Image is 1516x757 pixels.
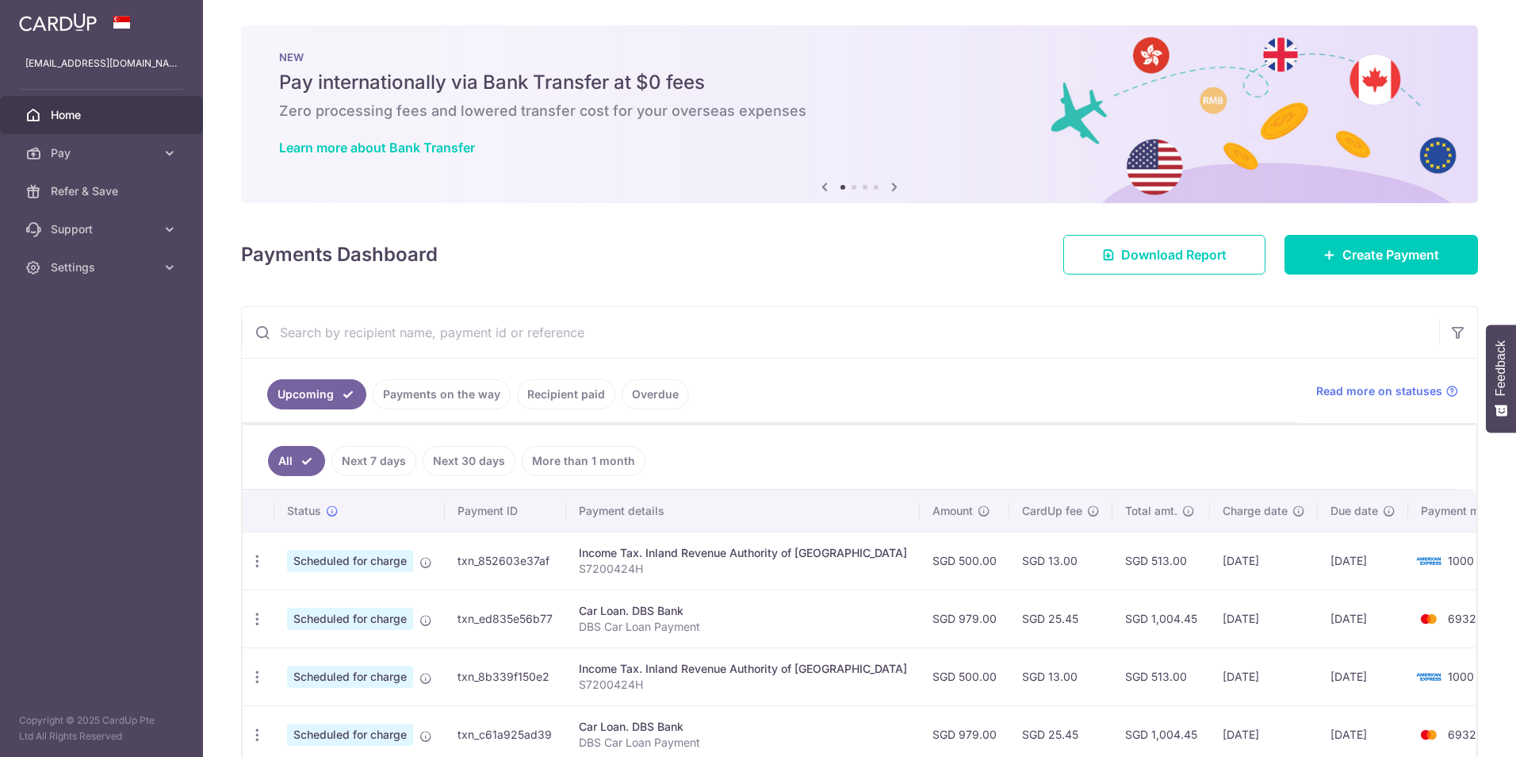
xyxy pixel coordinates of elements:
td: SGD 1,004.45 [1112,590,1210,647]
span: Amount [932,503,973,519]
div: Car Loan. DBS Bank [579,719,907,735]
p: DBS Car Loan Payment [579,619,907,635]
img: Bank Card [1413,609,1445,628]
span: Download Report [1121,245,1227,264]
span: Charge date [1223,503,1288,519]
p: S7200424H [579,677,907,693]
td: SGD 13.00 [1009,532,1112,590]
a: Overdue [622,379,689,409]
span: 6932 [1448,728,1476,741]
td: SGD 979.00 [920,590,1009,647]
span: Read more on statuses [1316,383,1442,399]
a: Payments on the way [373,379,511,409]
th: Payment ID [445,490,566,532]
h6: Zero processing fees and lowered transfer cost for your overseas expenses [279,102,1440,121]
a: Next 7 days [331,446,416,476]
span: Due date [1330,503,1378,519]
div: Income Tax. Inland Revenue Authority of [GEOGRAPHIC_DATA] [579,661,907,677]
span: Home [51,107,155,123]
span: Refer & Save [51,183,155,199]
span: Scheduled for charge [287,550,413,572]
img: Bank Card [1413,725,1445,744]
div: Income Tax. Inland Revenue Authority of [GEOGRAPHIC_DATA] [579,545,907,561]
td: SGD 500.00 [920,647,1009,705]
a: More than 1 month [522,446,645,476]
a: Create Payment [1284,235,1478,275]
a: Learn more about Bank Transfer [279,140,475,156]
td: SGD 500.00 [920,532,1009,590]
th: Payment details [566,490,920,532]
td: SGD 513.00 [1112,532,1210,590]
span: Create Payment [1342,245,1439,264]
img: CardUp [19,13,97,32]
td: txn_8b339f150e2 [445,647,566,705]
a: Upcoming [267,379,366,409]
span: Total amt. [1125,503,1177,519]
span: CardUp fee [1022,503,1082,519]
span: Support [51,221,155,237]
td: [DATE] [1210,590,1318,647]
p: DBS Car Loan Payment [579,735,907,751]
button: Feedback - Show survey [1486,325,1516,432]
td: txn_852603e37af [445,532,566,590]
span: Scheduled for charge [287,724,413,746]
span: Pay [51,145,155,161]
a: All [268,446,325,476]
img: Bank transfer banner [241,25,1478,203]
p: S7200424H [579,561,907,577]
span: 1000 [1448,554,1474,567]
img: Bank Card [1413,551,1445,571]
td: [DATE] [1210,647,1318,705]
img: Bank Card [1413,667,1445,686]
span: Feedback [1494,340,1508,396]
a: Recipient paid [517,379,615,409]
td: SGD 25.45 [1009,590,1112,647]
span: 6932 [1448,612,1476,625]
td: SGD 513.00 [1112,647,1210,705]
span: Scheduled for charge [287,666,413,688]
a: Next 30 days [423,446,515,476]
td: [DATE] [1318,532,1408,590]
span: Settings [51,259,155,275]
td: [DATE] [1210,532,1318,590]
h4: Payments Dashboard [241,240,438,269]
td: [DATE] [1318,647,1408,705]
h5: Pay internationally via Bank Transfer at $0 fees [279,70,1440,95]
span: Scheduled for charge [287,608,413,630]
span: Status [287,503,321,519]
a: Read more on statuses [1316,383,1458,399]
p: NEW [279,51,1440,63]
div: Car Loan. DBS Bank [579,603,907,619]
td: txn_ed835e56b77 [445,590,566,647]
a: Download Report [1063,235,1265,275]
td: SGD 13.00 [1009,647,1112,705]
input: Search by recipient name, payment id or reference [242,307,1439,358]
p: [EMAIL_ADDRESS][DOMAIN_NAME] [25,56,178,71]
td: [DATE] [1318,590,1408,647]
span: 1000 [1448,670,1474,683]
